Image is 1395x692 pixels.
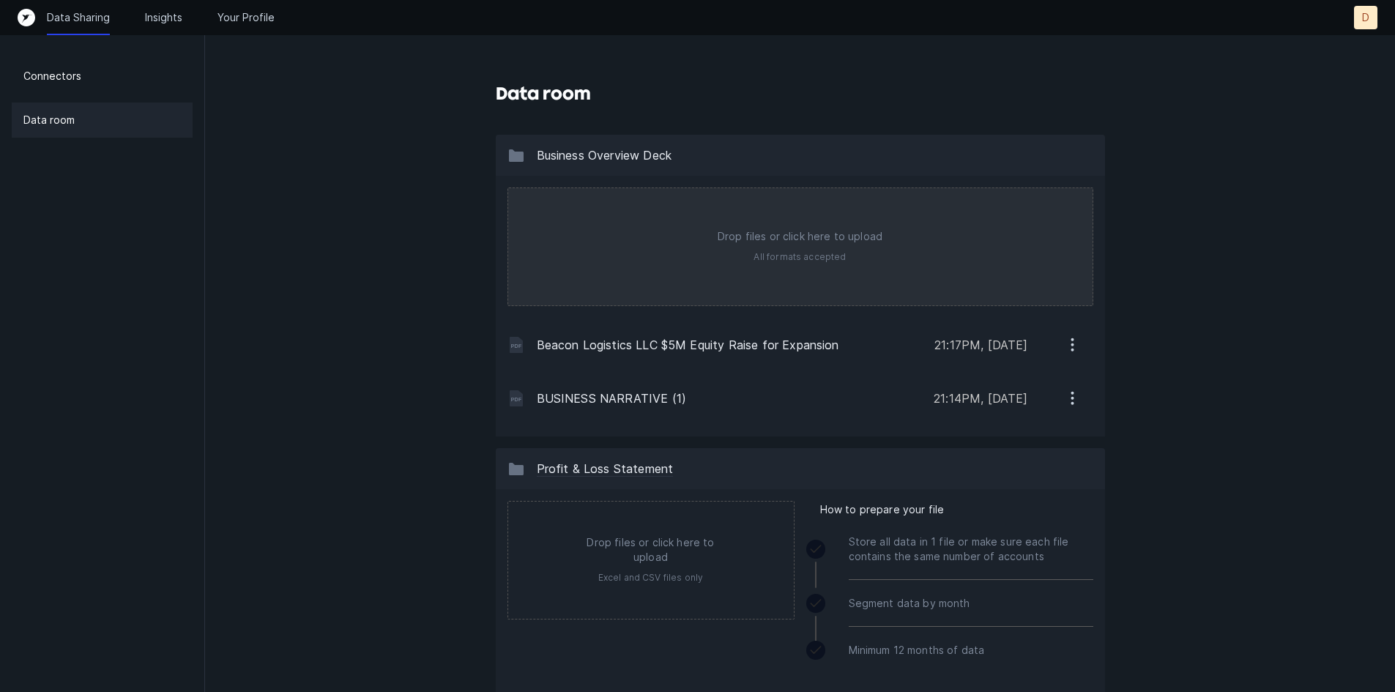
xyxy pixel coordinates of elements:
p: 21:17PM, [DATE] [934,336,1027,354]
p: BUSINESS NARRATIVE (1) [537,390,923,407]
a: Your Profile [217,10,275,25]
p: 21:14PM, [DATE] [934,390,1027,407]
div: Store all data in 1 file or make sure each file contains the same number of accounts [849,518,1093,580]
img: 4c1c1a354918672bc79fcf756030187a.svg [507,336,525,354]
h3: Data room [496,82,591,105]
a: Data Sharing [47,10,110,25]
img: 4c1c1a354918672bc79fcf756030187a.svg [507,390,525,407]
div: Minimum 12 months of data [849,627,1093,674]
span: Business Overview Deck [537,148,672,163]
p: Beacon Logistics LLC $5M Equity Raise for Expansion [537,336,923,354]
div: Segment data by month [849,580,1093,627]
span: Profit & Loss Statement [537,461,674,477]
span: How to prepare your file [820,501,945,518]
p: Data room [23,111,75,129]
img: 13c8d1aa17ce7ae226531ffb34303e38.svg [507,146,525,164]
a: Connectors [12,59,193,94]
p: Connectors [23,67,81,85]
a: Data room [12,103,193,138]
a: Insights [145,10,182,25]
p: D [1362,10,1369,25]
img: 13c8d1aa17ce7ae226531ffb34303e38.svg [507,460,525,477]
button: D [1354,6,1377,29]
